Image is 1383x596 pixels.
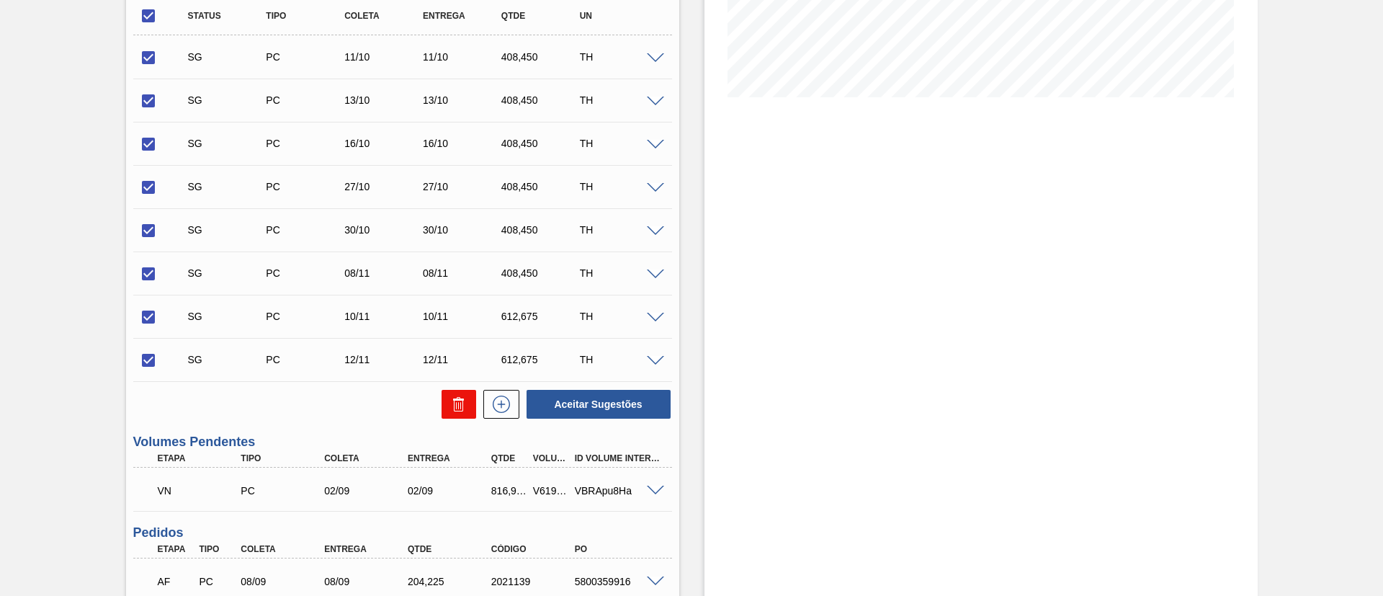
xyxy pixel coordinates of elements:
[262,11,349,21] div: Tipo
[488,576,581,587] div: 2021139
[419,267,506,279] div: 08/11/2025
[321,453,414,463] div: Coleta
[184,267,272,279] div: Sugestão Criada
[341,354,428,365] div: 12/11/2025
[576,11,663,21] div: UN
[262,181,349,192] div: Pedido de Compra
[576,224,663,236] div: TH
[237,544,331,554] div: Coleta
[498,224,585,236] div: 408,450
[321,544,414,554] div: Entrega
[576,138,663,149] div: TH
[576,311,663,322] div: TH
[321,576,414,587] div: 08/09/2025
[419,94,506,106] div: 13/10/2025
[154,453,248,463] div: Etapa
[488,453,531,463] div: Qtde
[404,544,498,554] div: Qtde
[571,453,665,463] div: Id Volume Interno
[184,311,272,322] div: Sugestão Criada
[184,138,272,149] div: Sugestão Criada
[154,544,197,554] div: Etapa
[237,453,331,463] div: Tipo
[195,544,238,554] div: Tipo
[576,51,663,63] div: TH
[576,94,663,106] div: TH
[133,525,672,541] h3: Pedidos
[571,485,665,497] div: VBRApu8Ha
[576,267,663,279] div: TH
[262,224,349,236] div: Pedido de Compra
[498,267,585,279] div: 408,450
[488,544,581,554] div: Código
[341,181,428,192] div: 27/10/2025
[341,138,428,149] div: 16/10/2025
[434,390,476,419] div: Excluir Sugestões
[184,224,272,236] div: Sugestão Criada
[571,576,665,587] div: 5800359916
[498,94,585,106] div: 408,450
[341,51,428,63] div: 11/10/2025
[262,311,349,322] div: Pedido de Compra
[404,485,498,497] div: 02/09/2025
[184,354,272,365] div: Sugestão Criada
[184,11,272,21] div: Status
[419,224,506,236] div: 30/10/2025
[498,11,585,21] div: Qtde
[262,51,349,63] div: Pedido de Compra
[237,576,331,587] div: 08/09/2025
[321,485,414,497] div: 02/09/2025
[529,453,573,463] div: Volume Portal
[419,11,506,21] div: Entrega
[158,576,194,587] p: AF
[341,224,428,236] div: 30/10/2025
[195,576,238,587] div: Pedido de Compra
[341,94,428,106] div: 13/10/2025
[341,267,428,279] div: 08/11/2025
[158,485,244,497] p: VN
[571,544,665,554] div: PO
[519,388,672,420] div: Aceitar Sugestões
[184,94,272,106] div: Sugestão Criada
[154,475,248,507] div: Volume de Negociação
[498,138,585,149] div: 408,450
[419,354,506,365] div: 12/11/2025
[498,354,585,365] div: 612,675
[262,354,349,365] div: Pedido de Compra
[262,267,349,279] div: Pedido de Compra
[404,453,498,463] div: Entrega
[476,390,519,419] div: Nova sugestão
[341,311,428,322] div: 10/11/2025
[498,181,585,192] div: 408,450
[576,181,663,192] div: TH
[529,485,573,497] div: V619996
[184,51,272,63] div: Sugestão Criada
[133,435,672,450] h3: Volumes Pendentes
[419,51,506,63] div: 11/10/2025
[488,485,531,497] div: 816,900
[498,311,585,322] div: 612,675
[262,94,349,106] div: Pedido de Compra
[419,181,506,192] div: 27/10/2025
[404,576,498,587] div: 204,225
[419,311,506,322] div: 10/11/2025
[576,354,663,365] div: TH
[341,11,428,21] div: Coleta
[262,138,349,149] div: Pedido de Compra
[498,51,585,63] div: 408,450
[419,138,506,149] div: 16/10/2025
[184,181,272,192] div: Sugestão Criada
[237,485,331,497] div: Pedido de Compra
[527,390,671,419] button: Aceitar Sugestões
